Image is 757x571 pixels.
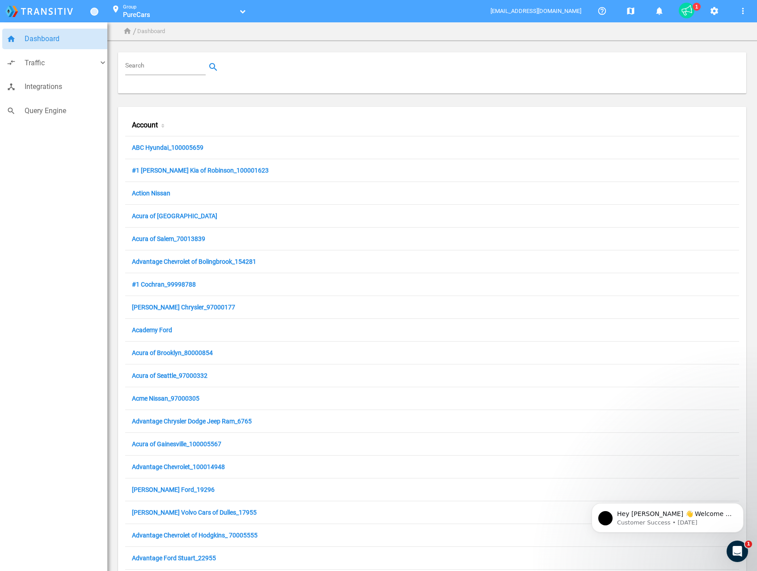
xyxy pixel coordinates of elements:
[132,167,269,175] a: #1 [PERSON_NAME] Kia of Robinson_100001623
[679,3,694,18] div: 1
[132,395,199,403] a: Acme Nissan_97000305
[25,33,107,45] span: Dashboard
[123,4,136,10] small: Group
[596,6,607,17] mat-icon: help_outline
[137,27,165,36] li: Dashboard
[123,27,132,36] i: home
[132,554,216,563] a: Advantage Ford Stuart_22955
[745,541,752,548] span: 1
[133,24,136,38] li: /
[2,53,112,73] a: compare_arrowsTraffickeyboard_arrow_down
[132,235,205,244] a: Acura of Salem_70013839
[25,57,98,69] span: Traffic
[132,509,257,517] a: [PERSON_NAME] Volvo Cars of Dulles_17955
[98,58,107,67] i: keyboard_arrow_down
[132,349,213,358] a: Acura of Brooklyn_80000854
[123,11,150,19] span: PureCars
[132,418,252,426] a: Advantage Chrysler Dodge Jeep Ram_6765
[727,541,748,562] iframe: Intercom live chat
[125,114,279,136] div: Account
[625,6,636,17] mat-icon: map
[578,484,757,547] iframe: Intercom notifications message
[132,190,170,198] a: Action Nissan
[132,212,217,221] a: Acura of [GEOGRAPHIC_DATA]
[132,463,225,472] a: Advantage Chevrolet_100014948
[110,5,121,16] mat-icon: location_on
[491,8,582,14] span: [EMAIL_ADDRESS][DOMAIN_NAME]
[7,34,16,43] i: home
[132,144,203,152] a: ABC Hyundai_100005659
[7,106,16,115] i: search
[654,6,664,17] mat-icon: notifications
[132,532,258,540] a: Advantage Chevrolet of Hodgkins_ 70005555
[25,81,107,93] span: Integrations
[132,281,196,289] a: #1 Cochran_99998788
[709,6,719,17] mat-icon: settings
[132,326,172,335] a: Academy Ford
[25,105,107,117] span: Query Engine
[132,486,215,495] a: [PERSON_NAME] Ford_19296
[7,82,16,91] i: device_hub
[90,8,98,16] a: Toggle Menu
[132,440,221,449] a: Acura of Gainesville_100005567
[2,101,112,121] a: searchQuery Engine
[693,3,701,11] div: 1
[7,58,16,67] i: compare_arrows
[132,372,207,381] a: Acura of Seattle_97000332
[5,6,73,17] img: logo
[2,76,112,97] a: device_hubIntegrations
[132,258,256,266] a: Advantage Chevrolet of Bolingbrook_154281
[734,2,752,20] button: More
[2,29,112,49] a: homeDashboard
[132,304,235,312] a: [PERSON_NAME] Chrysler_97000177
[737,6,748,17] mat-icon: more_vert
